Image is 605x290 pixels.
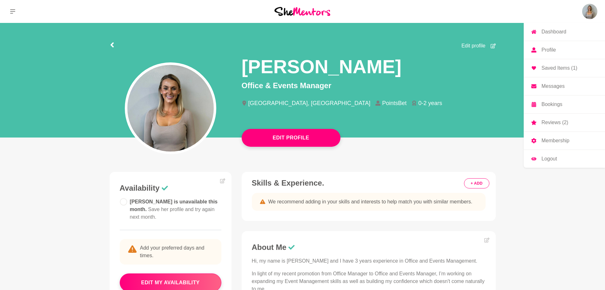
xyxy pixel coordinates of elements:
[120,239,221,265] p: Add your preferred days and times.
[582,4,597,19] a: Chloe GreenDashboardProfileSaved Items (1)MessagesBookingsReviews (2)MembershipLogout
[274,7,330,16] img: She Mentors Logo
[242,80,496,91] p: Office & Events Manager
[252,178,486,188] h3: Skills & Experience.
[242,100,376,106] li: [GEOGRAPHIC_DATA], [GEOGRAPHIC_DATA]
[464,178,489,188] button: + ADD
[375,100,412,106] li: PointsBet
[252,257,486,265] p: Hi, my name is [PERSON_NAME] and I have 3 years experience in Office and Events Management.
[541,47,556,53] p: Profile
[461,42,486,50] span: Edit profile
[524,59,605,77] a: Saved Items (1)
[524,41,605,59] a: Profile
[541,102,562,107] p: Bookings
[412,100,447,106] li: 0-2 years
[268,198,473,206] span: We recommend adding in your skills and interests to help match you with similar members.
[242,55,401,79] h1: [PERSON_NAME]
[130,199,218,220] span: [PERSON_NAME] is unavailable this month.
[541,66,577,71] p: Saved Items (1)
[541,138,569,143] p: Membership
[130,207,215,220] span: Save her profile and try again next month.
[120,183,221,193] h3: Availability
[242,129,340,147] button: Edit Profile
[541,156,557,161] p: Logout
[524,77,605,95] a: Messages
[524,95,605,113] a: Bookings
[524,114,605,131] a: Reviews (2)
[541,120,568,125] p: Reviews (2)
[541,29,566,34] p: Dashboard
[582,4,597,19] img: Chloe Green
[541,84,565,89] p: Messages
[252,243,486,252] h3: About Me
[524,23,605,41] a: Dashboard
